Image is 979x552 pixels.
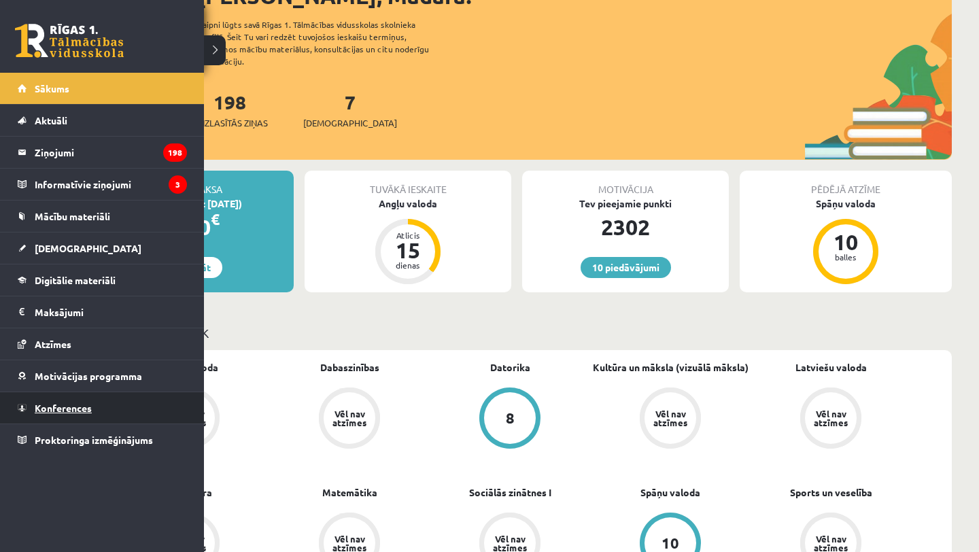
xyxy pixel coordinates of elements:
[15,24,124,58] a: Rīgas 1. Tālmācības vidusskola
[35,338,71,350] span: Atzīmes
[640,485,700,500] a: Spāņu valoda
[18,232,187,264] a: [DEMOGRAPHIC_DATA]
[825,253,866,261] div: balles
[18,360,187,392] a: Motivācijas programma
[169,175,187,194] i: 3
[522,171,729,196] div: Motivācija
[192,116,268,130] span: Neizlasītās ziņas
[490,360,530,375] a: Datorika
[18,392,187,424] a: Konferences
[506,411,515,426] div: 8
[740,196,952,211] div: Spāņu valoda
[18,424,187,455] a: Proktoringa izmēģinājums
[305,196,511,286] a: Angļu valoda Atlicis 15 dienas
[590,387,751,451] a: Vēl nav atzīmes
[522,211,729,243] div: 2302
[35,370,142,382] span: Motivācijas programma
[18,169,187,200] a: Informatīvie ziņojumi3
[192,90,268,130] a: 198Neizlasītās ziņas
[740,171,952,196] div: Pēdējā atzīme
[18,137,187,168] a: Ziņojumi198
[491,534,529,552] div: Vēl nav atzīmes
[87,324,946,342] p: Mācību plāns 11.b1 JK
[825,231,866,253] div: 10
[320,360,379,375] a: Dabaszinības
[662,536,679,551] div: 10
[18,73,187,104] a: Sākums
[18,296,187,328] a: Maksājumi
[199,18,453,67] div: Laipni lūgts savā Rīgas 1. Tālmācības vidusskolas skolnieka profilā. Šeit Tu vari redzēt tuvojošo...
[812,409,850,427] div: Vēl nav atzīmes
[35,274,116,286] span: Digitālie materiāli
[303,116,397,130] span: [DEMOGRAPHIC_DATA]
[211,209,220,229] span: €
[35,210,110,222] span: Mācību materiāli
[330,534,368,552] div: Vēl nav atzīmes
[322,485,377,500] a: Matemātika
[35,82,69,94] span: Sākums
[740,196,952,286] a: Spāņu valoda 10 balles
[303,90,397,130] a: 7[DEMOGRAPHIC_DATA]
[388,231,428,239] div: Atlicis
[18,201,187,232] a: Mācību materiāli
[388,261,428,269] div: dienas
[163,143,187,162] i: 198
[18,328,187,360] a: Atzīmes
[18,264,187,296] a: Digitālie materiāli
[795,360,867,375] a: Latviešu valoda
[522,196,729,211] div: Tev pieejamie punkti
[388,239,428,261] div: 15
[35,242,141,254] span: [DEMOGRAPHIC_DATA]
[330,409,368,427] div: Vēl nav atzīmes
[593,360,749,375] a: Kultūra un māksla (vizuālā māksla)
[35,402,92,414] span: Konferences
[305,171,511,196] div: Tuvākā ieskaite
[812,534,850,552] div: Vēl nav atzīmes
[469,485,551,500] a: Sociālās zinātnes I
[581,257,671,278] a: 10 piedāvājumi
[35,169,187,200] legend: Informatīvie ziņojumi
[651,409,689,427] div: Vēl nav atzīmes
[305,196,511,211] div: Angļu valoda
[430,387,590,451] a: 8
[751,387,911,451] a: Vēl nav atzīmes
[35,114,67,126] span: Aktuāli
[269,387,430,451] a: Vēl nav atzīmes
[790,485,872,500] a: Sports un veselība
[35,434,153,446] span: Proktoringa izmēģinājums
[35,296,187,328] legend: Maksājumi
[18,105,187,136] a: Aktuāli
[35,137,187,168] legend: Ziņojumi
